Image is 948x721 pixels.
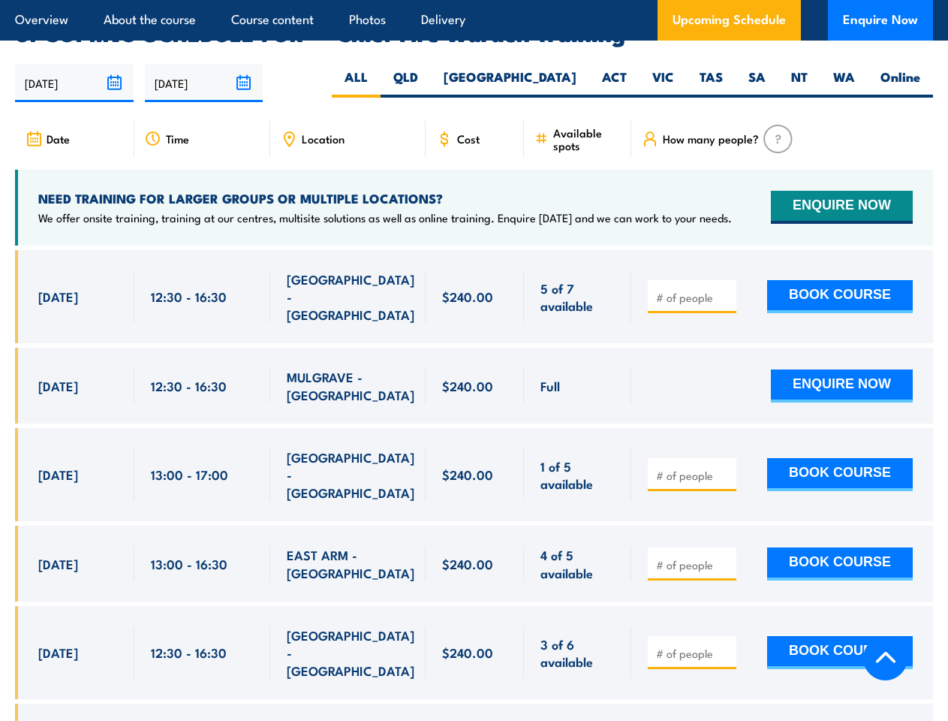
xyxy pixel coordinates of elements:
span: 5 of 7 available [540,279,614,315]
span: 13:00 - 17:00 [151,466,228,483]
span: $240.00 [442,644,493,661]
span: 13:00 - 16:30 [151,555,227,572]
span: Time [166,132,189,145]
span: MULGRAVE - [GEOGRAPHIC_DATA] [287,368,414,403]
button: ENQUIRE NOW [771,191,913,224]
span: Available spots [553,126,621,152]
span: [GEOGRAPHIC_DATA] - [GEOGRAPHIC_DATA] [287,270,414,323]
label: Online [868,68,933,98]
label: TAS [687,68,736,98]
span: 1 of 5 available [540,457,614,493]
input: # of people [656,557,731,572]
label: NT [778,68,820,98]
span: 12:30 - 16:30 [151,644,227,661]
label: QLD [381,68,431,98]
button: BOOK COURSE [767,458,913,491]
input: From date [15,64,134,102]
button: BOOK COURSE [767,636,913,669]
span: [DATE] [38,466,78,483]
button: BOOK COURSE [767,548,913,581]
span: [DATE] [38,377,78,394]
button: ENQUIRE NOW [771,370,913,403]
span: $240.00 [442,555,493,572]
span: 4 of 5 available [540,546,614,581]
span: Location [302,132,345,145]
label: VIC [640,68,687,98]
span: 3 of 6 available [540,635,614,671]
label: SA [736,68,778,98]
span: Date [47,132,70,145]
input: # of people [656,290,731,305]
span: [GEOGRAPHIC_DATA] - [GEOGRAPHIC_DATA] [287,626,414,679]
input: To date [145,64,263,102]
p: We offer onsite training, training at our centres, multisite solutions as well as online training... [38,210,732,225]
span: [DATE] [38,288,78,305]
span: Full [540,377,560,394]
span: Cost [457,132,480,145]
h4: NEED TRAINING FOR LARGER GROUPS OR MULTIPLE LOCATIONS? [38,190,732,207]
input: # of people [656,468,731,483]
span: 12:30 - 16:30 [151,288,227,305]
span: How many people? [663,132,759,145]
span: 12:30 - 16:30 [151,377,227,394]
label: ACT [589,68,640,98]
input: # of people [656,646,731,661]
label: ALL [332,68,381,98]
span: [DATE] [38,644,78,661]
span: $240.00 [442,377,493,394]
label: [GEOGRAPHIC_DATA] [431,68,589,98]
span: [GEOGRAPHIC_DATA] - [GEOGRAPHIC_DATA] [287,448,414,501]
span: EAST ARM - [GEOGRAPHIC_DATA] [287,546,414,581]
button: BOOK COURSE [767,280,913,313]
h2: UPCOMING SCHEDULE FOR - "Chief Fire Warden Training" [15,23,933,42]
span: $240.00 [442,466,493,483]
label: WA [820,68,868,98]
span: $240.00 [442,288,493,305]
span: [DATE] [38,555,78,572]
